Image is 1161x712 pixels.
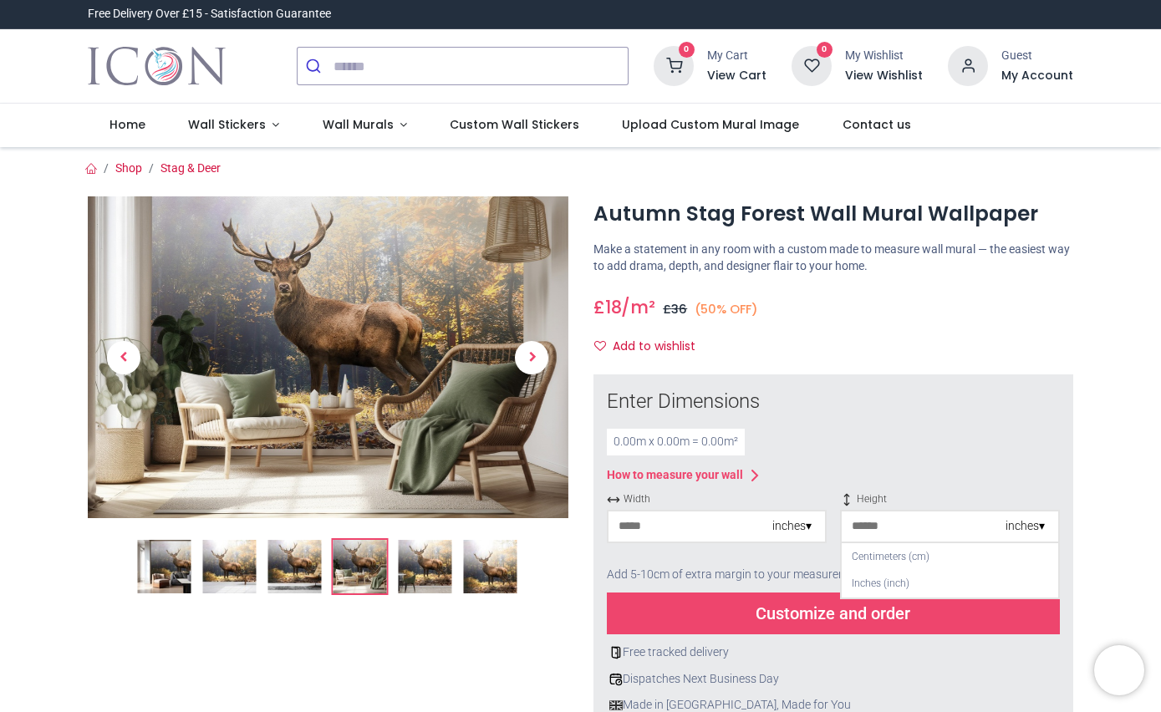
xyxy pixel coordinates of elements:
[298,48,334,84] button: Submit
[842,570,1058,598] div: Inches (inch)
[203,540,257,593] img: WS-74129-02
[515,341,548,374] span: Next
[654,58,694,72] a: 0
[593,200,1074,228] h1: Autumn Stag Forest Wall Mural Wallpaper
[593,242,1074,274] p: Make a statement in any room with a custom made to measure wall mural — the easiest way to add dr...
[607,467,743,484] div: How to measure your wall
[622,116,799,133] span: Upload Custom Mural Image
[1001,48,1073,64] div: Guest
[160,161,221,175] a: Stag & Deer
[593,333,710,361] button: Add to wishlistAdd to wishlist
[593,295,622,319] span: £
[323,116,394,133] span: Wall Murals
[594,340,606,352] i: Add to wishlist
[679,42,695,58] sup: 0
[1006,518,1045,535] div: inches ▾
[107,341,140,374] span: Previous
[607,388,1061,416] div: Enter Dimensions
[840,492,1060,506] span: Height
[707,68,766,84] a: View Cart
[88,6,331,23] div: Free Delivery Over £15 - Satisfaction Guarantee
[115,161,142,175] a: Shop
[188,116,266,133] span: Wall Stickers
[496,245,568,470] a: Next
[88,43,226,89] img: Icon Wall Stickers
[399,540,452,593] img: WS-74129-05
[301,104,429,147] a: Wall Murals
[1094,645,1144,695] iframe: Brevo live chat
[792,58,832,72] a: 0
[607,492,827,506] span: Width
[334,540,387,593] img: WS-74129-04
[707,48,766,64] div: My Cart
[607,592,1061,634] div: Customize and order
[605,295,622,319] span: 18
[722,6,1073,23] iframe: Customer reviews powered by Trustpilot
[138,540,191,593] img: Autumn Stag Forest Wall Mural Wallpaper
[609,699,623,712] img: uk
[817,42,833,58] sup: 0
[109,116,145,133] span: Home
[842,543,1058,571] div: Centimeters (cm)
[88,196,568,518] img: WS-74129-04
[843,116,911,133] span: Contact us
[695,301,758,318] small: (50% OFF)
[607,557,1061,593] div: Add 5-10cm of extra margin to your measurements.
[450,116,579,133] span: Custom Wall Stickers
[88,43,226,89] a: Logo of Icon Wall Stickers
[663,301,687,318] span: £
[607,644,1061,661] div: Free tracked delivery
[845,68,923,84] a: View Wishlist
[772,518,812,535] div: inches ▾
[268,540,322,593] img: WS-74129-03
[166,104,301,147] a: Wall Stickers
[1001,68,1073,84] a: My Account
[845,48,923,64] div: My Wishlist
[607,429,745,455] div: 0.00 m x 0.00 m = 0.00 m²
[671,301,687,318] span: 36
[88,245,160,470] a: Previous
[464,540,517,593] img: WS-74129-06
[621,295,655,319] span: /m²
[607,671,1061,688] div: Dispatches Next Business Day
